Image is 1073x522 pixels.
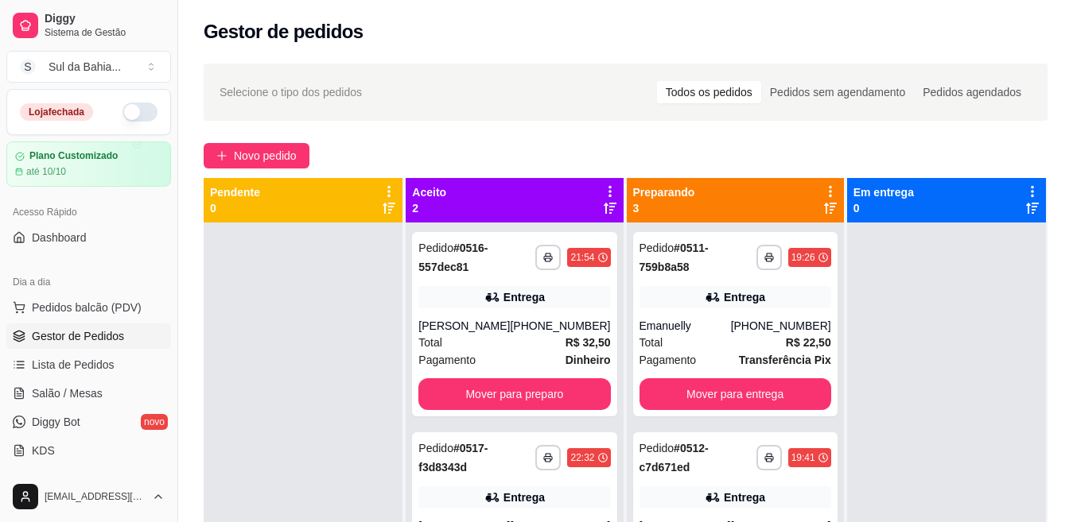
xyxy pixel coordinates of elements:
[640,351,697,369] span: Pagamento
[32,385,103,401] span: Salão / Mesas
[914,81,1030,103] div: Pedidos agendados
[6,352,171,377] a: Lista de Pedidos
[6,225,171,250] a: Dashboard
[853,200,914,216] p: 0
[6,323,171,349] a: Gestor de Pedidos
[418,351,476,369] span: Pagamento
[418,334,442,351] span: Total
[216,150,227,161] span: plus
[566,336,611,349] strong: R$ 32,50
[510,318,610,334] div: [PHONE_NUMBER]
[657,81,761,103] div: Todos os pedidos
[26,165,66,178] article: até 10/10
[566,354,611,366] strong: Dinheiro
[853,184,914,200] p: Em entrega
[640,442,709,474] strong: # 0512-c7d671ed
[640,442,675,454] span: Pedido
[32,414,80,430] span: Diggy Bot
[503,489,545,505] div: Entrega
[32,230,87,246] span: Dashboard
[640,318,731,334] div: Emanuelly
[32,328,124,344] span: Gestor de Pedidos
[45,26,165,39] span: Sistema de Gestão
[6,295,171,320] button: Pedidos balcão (PDV)
[724,289,765,305] div: Entrega
[418,378,610,410] button: Mover para preparo
[791,251,815,264] div: 19:26
[418,242,488,273] strong: # 0516-557dec81
[786,336,831,349] strong: R$ 22,50
[6,199,171,225] div: Acesso Rápido
[570,451,594,464] div: 22:32
[739,354,831,366] strong: Transferência Pix
[640,242,675,254] span: Pedido
[220,83,362,101] span: Selecione o tipo dos pedidos
[418,318,510,334] div: [PERSON_NAME]
[418,442,453,454] span: Pedido
[633,184,695,200] p: Preparando
[122,102,157,122] button: Alterar Status
[724,489,765,505] div: Entrega
[791,451,815,464] div: 19:41
[210,200,260,216] p: 0
[6,141,171,187] a: Plano Customizadoaté 10/10
[6,438,171,463] a: KDS
[6,51,171,83] button: Select a team
[45,490,146,503] span: [EMAIL_ADDRESS][DOMAIN_NAME]
[29,150,118,162] article: Plano Customizado
[204,19,363,44] h2: Gestor de pedidos
[731,318,831,334] div: [PHONE_NUMBER]
[761,81,914,103] div: Pedidos sem agendamento
[6,381,171,406] a: Salão / Mesas
[49,59,121,75] div: Sul da Bahia ...
[6,6,171,44] a: DiggySistema de Gestão
[32,443,55,458] span: KDS
[20,103,93,121] div: Loja fechada
[640,242,709,273] strong: # 0511-759b8a58
[234,147,297,164] span: Novo pedido
[204,143,309,168] button: Novo pedido
[640,378,831,410] button: Mover para entrega
[6,269,171,295] div: Dia a dia
[6,478,171,516] button: [EMAIL_ADDRESS][DOMAIN_NAME]
[418,442,488,474] strong: # 0517-f3d8343d
[32,357,115,373] span: Lista de Pedidos
[412,200,446,216] p: 2
[633,200,695,216] p: 3
[20,59,36,75] span: S
[418,242,453,254] span: Pedido
[45,12,165,26] span: Diggy
[570,251,594,264] div: 21:54
[640,334,663,351] span: Total
[6,409,171,435] a: Diggy Botnovo
[412,184,446,200] p: Aceito
[503,289,545,305] div: Entrega
[210,184,260,200] p: Pendente
[32,300,142,315] span: Pedidos balcão (PDV)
